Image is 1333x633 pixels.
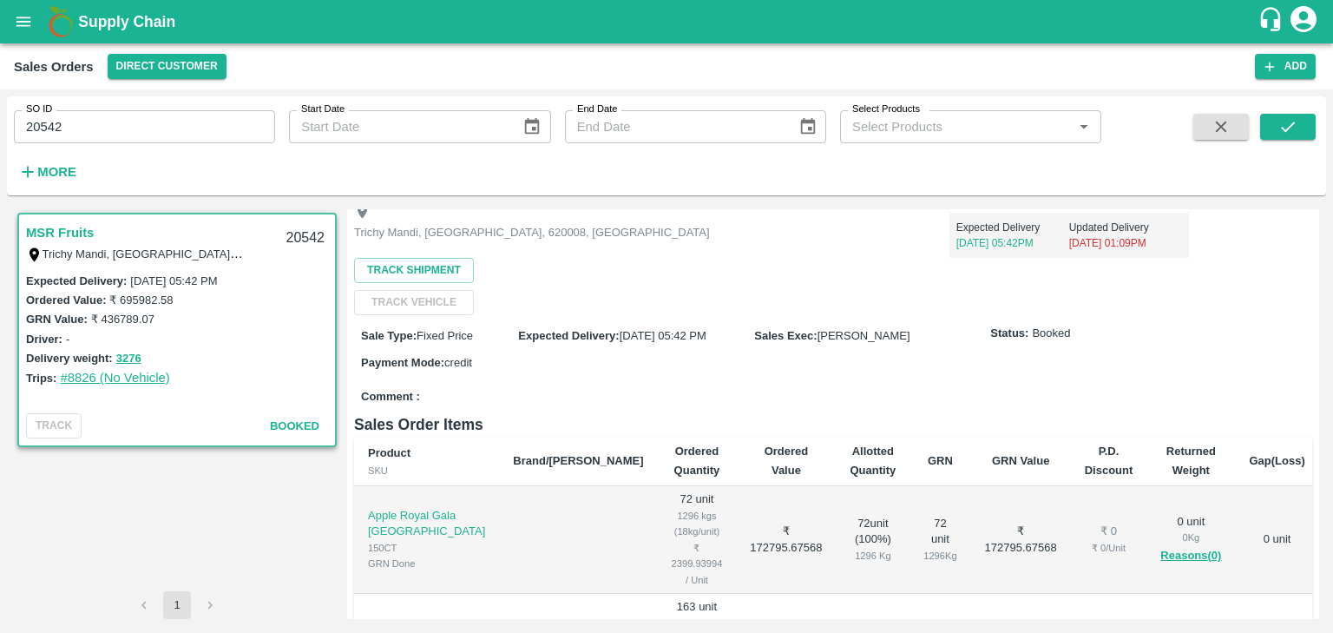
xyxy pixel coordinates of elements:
p: Apple Royal Gala [GEOGRAPHIC_DATA] [368,508,485,540]
td: 72 unit [658,486,737,594]
b: Allotted Quantity [850,445,896,477]
div: 72 unit [923,516,956,564]
label: Ordered Value: [26,293,106,307]
a: Supply Chain [78,10,1257,34]
td: ₹ 172795.67568 [736,486,836,594]
button: Choose date [791,110,824,143]
input: Enter SO ID [14,110,275,143]
p: Expected Delivery [956,220,1069,235]
button: Add [1255,54,1316,79]
label: [DATE] 05:42 PM [130,274,217,287]
label: Expected Delivery : [518,329,619,342]
div: ₹ 2399.93994 / Unit [672,540,723,588]
div: Sales Orders [14,56,94,78]
label: GRN Value: [26,313,88,326]
img: logo [43,4,78,39]
label: Driver: [26,333,62,346]
nav: pagination navigation [128,591,227,619]
span: Fixed Price [417,329,473,342]
label: Start Date [301,102,345,116]
p: Updated Delivery [1069,220,1182,235]
b: Ordered Quantity [674,445,720,477]
label: SO ID [26,102,52,116]
button: More [14,157,81,187]
p: [DATE] 01:09PM [1069,235,1182,251]
td: 0 unit [1235,486,1318,594]
div: 1296 Kg [923,548,956,564]
a: #8826 (No Vehicle) [60,371,169,385]
div: 0 unit [1160,514,1221,566]
div: 150CT [368,540,485,556]
label: Sales Exec : [754,329,817,342]
div: account of current user [1288,3,1319,40]
p: Trichy Mandi, [GEOGRAPHIC_DATA], 620008, [GEOGRAPHIC_DATA] [354,225,710,241]
div: 0 Kg [1160,530,1221,545]
span: [PERSON_NAME] [818,329,910,342]
p: [DATE] 05:42PM [956,235,1069,251]
button: Select DC [108,54,227,79]
span: Booked [1032,326,1070,342]
b: Gap(Loss) [1249,454,1304,467]
input: Start Date [289,110,509,143]
b: Supply Chain [78,13,175,30]
b: Returned Weight [1166,445,1216,477]
div: 1296 Kg [850,548,896,564]
b: GRN [928,454,953,467]
button: page 1 [163,591,191,619]
a: MSR Fruits [26,221,94,244]
label: Payment Mode : [361,356,444,369]
strong: More [37,165,76,179]
span: credit [444,356,472,369]
label: Status: [990,326,1028,342]
h6: Sales Order Items [354,412,1312,437]
b: P.D. Discount [1085,445,1133,477]
button: 3276 [116,349,141,369]
label: Select Products [852,102,920,116]
div: 20542 [276,218,336,259]
b: Product [368,446,410,459]
label: Comment : [361,389,420,406]
div: ₹ 0 / Unit [1085,540,1133,556]
div: 1296 kgs (18kg/unit) [672,508,723,540]
b: GRN Value [992,454,1049,467]
label: End Date [577,102,617,116]
div: ₹ 0 [1085,524,1133,540]
input: Select Products [845,115,1067,138]
div: customer-support [1257,6,1288,37]
span: [DATE] 05:42 PM [620,329,706,342]
div: SKU [368,463,485,478]
div: 72 unit ( 100 %) [850,516,896,564]
label: - [66,333,69,346]
button: Choose date [515,110,548,143]
label: Expected Delivery : [26,274,127,287]
div: GRN Done [368,556,485,571]
button: open drawer [3,2,43,42]
label: ₹ 695982.58 [109,293,173,307]
b: Ordered Value [765,445,809,477]
label: Trips: [26,372,56,385]
button: Track Shipment [354,258,474,283]
button: Open [1073,115,1095,138]
b: Brand/[PERSON_NAME] [513,454,643,467]
td: ₹ 172795.67568 [971,486,1071,594]
label: Delivery weight: [26,352,113,365]
button: Reasons(0) [1160,546,1221,566]
span: Booked [270,419,319,432]
input: End Date [565,110,785,143]
label: Trichy Mandi, [GEOGRAPHIC_DATA], 620008, [GEOGRAPHIC_DATA] [43,247,398,260]
label: Sale Type : [361,329,417,342]
label: ₹ 436789.07 [91,313,154,326]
